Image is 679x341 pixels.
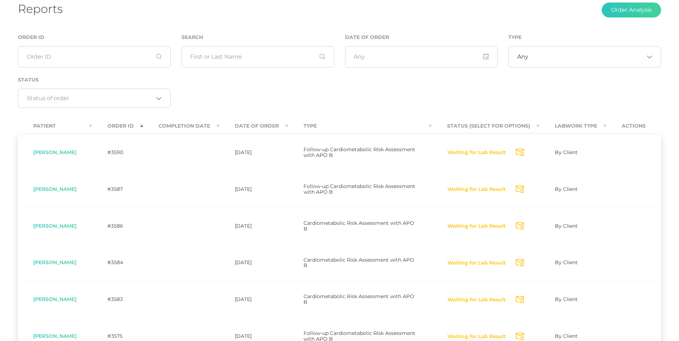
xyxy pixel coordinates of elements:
th: Actions [606,118,661,134]
span: By Client [555,296,578,302]
th: Status (Select for Options) : activate to sort column ascending [432,118,539,134]
th: Labwork Type : activate to sort column ascending [539,118,606,134]
button: Order Analysis [602,3,661,18]
span: Cardiometabolic Risk Assessment with APO B [304,257,414,269]
span: Cardiometabolic Risk Assessment with APO B [304,220,414,232]
svg: Send Notification [516,333,524,340]
button: Waiting for Lab Result [447,260,506,267]
input: First or Last Name [181,46,334,68]
button: Waiting for Lab Result [447,223,506,230]
div: Search for option [18,89,171,108]
span: Follow-up Cardiometabolic Risk Assessment with APO B [304,146,415,158]
td: #3587 [92,171,143,208]
span: By Client [555,333,578,339]
span: By Client [555,259,578,266]
span: By Client [555,223,578,229]
input: Search for option [528,53,644,60]
svg: Send Notification [516,296,524,303]
th: Patient : activate to sort column ascending [18,118,92,134]
span: By Client [555,149,578,155]
input: Any [345,46,498,68]
span: [PERSON_NAME] [33,259,77,266]
td: [DATE] [219,208,288,244]
svg: Send Notification [516,186,524,193]
td: [DATE] [219,281,288,318]
input: Order ID [18,46,171,68]
td: [DATE] [219,171,288,208]
span: [PERSON_NAME] [33,149,77,155]
button: Waiting for Lab Result [447,186,506,193]
label: Type [508,34,522,40]
td: [DATE] [219,134,288,171]
th: Order ID : activate to sort column ascending [92,118,143,134]
label: Status [18,77,39,83]
button: Waiting for Lab Result [447,149,506,156]
td: #3586 [92,208,143,244]
td: [DATE] [219,244,288,281]
th: Type : activate to sort column ascending [288,118,432,134]
th: Completion Date : activate to sort column ascending [143,118,219,134]
svg: Send Notification [516,149,524,156]
div: Search for option [508,46,661,68]
input: Search for option [27,95,154,102]
label: Date of Order [345,34,389,40]
svg: Send Notification [516,259,524,267]
svg: Send Notification [516,222,524,230]
button: Waiting for Lab Result [447,296,506,303]
label: Order ID [18,34,44,40]
td: #3583 [92,281,143,318]
td: #3590 [92,134,143,171]
td: #3584 [92,244,143,281]
span: Follow-up Cardiometabolic Risk Assessment with APO B [304,183,415,195]
h1: Reports [18,2,63,16]
th: Date Of Order : activate to sort column ascending [219,118,288,134]
span: Any [517,53,528,60]
button: Waiting for Lab Result [447,333,506,340]
span: [PERSON_NAME] [33,186,77,192]
span: [PERSON_NAME] [33,333,77,339]
span: [PERSON_NAME] [33,296,77,302]
span: Cardiometabolic Risk Assessment with APO B [304,293,414,305]
span: [PERSON_NAME] [33,223,77,229]
span: By Client [555,186,578,192]
label: Search [181,34,203,40]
